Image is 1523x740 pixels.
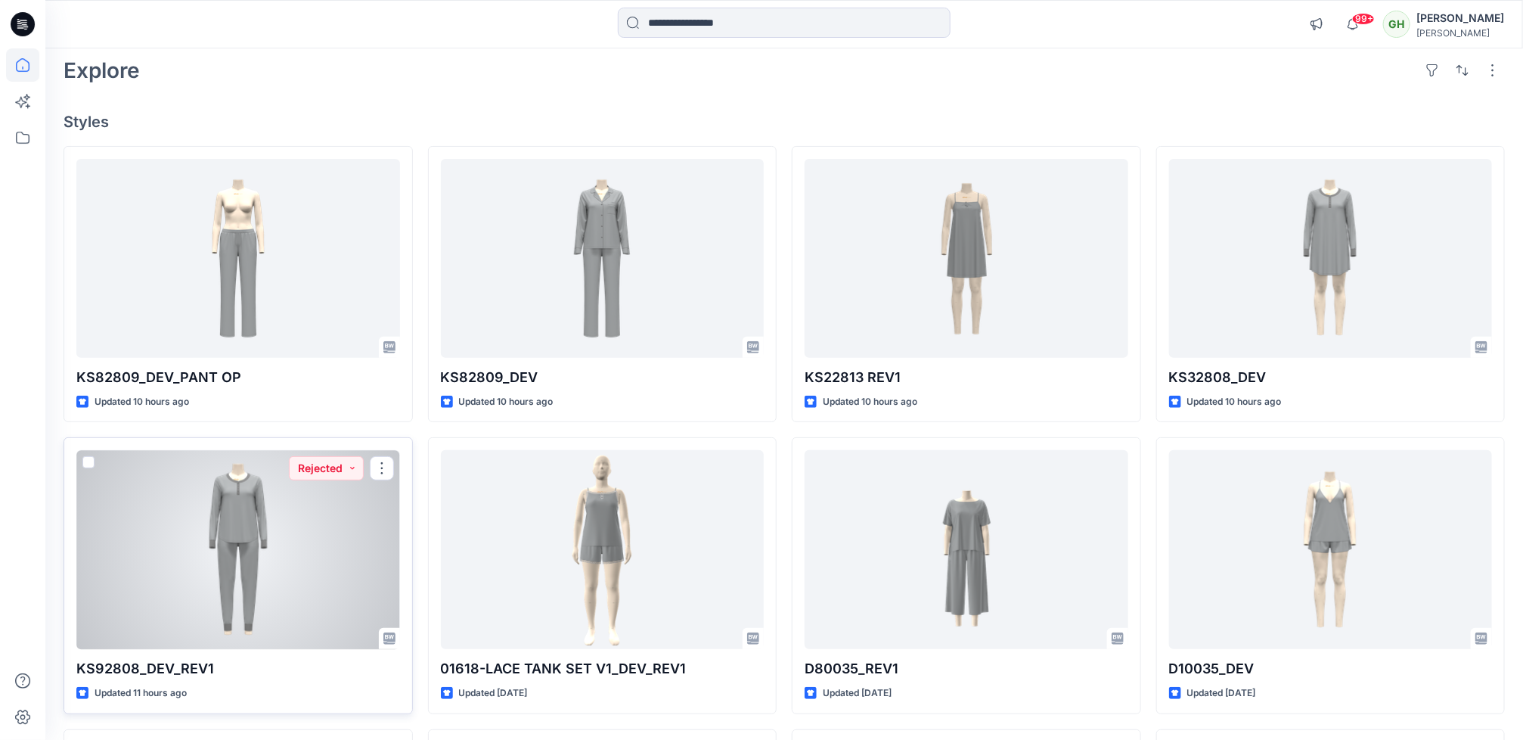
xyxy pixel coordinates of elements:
[441,450,765,649] a: 01618-LACE TANK SET V1_DEV_REV1
[459,686,528,701] p: Updated [DATE]
[823,686,892,701] p: Updated [DATE]
[64,113,1505,131] h4: Styles
[1169,159,1493,358] a: KS32808_DEV
[1187,686,1256,701] p: Updated [DATE]
[95,686,187,701] p: Updated 11 hours ago
[76,658,400,679] p: KS92808_DEV_REV1
[441,658,765,679] p: 01618-LACE TANK SET V1_DEV_REV1
[823,394,917,410] p: Updated 10 hours ago
[76,450,400,649] a: KS92808_DEV_REV1
[64,58,140,82] h2: Explore
[441,159,765,358] a: KS82809_DEV
[805,159,1128,358] a: KS22813 REV1
[1169,658,1493,679] p: D10035_DEV
[1169,367,1493,388] p: KS32808_DEV
[1169,450,1493,649] a: D10035_DEV
[441,367,765,388] p: KS82809_DEV
[805,658,1128,679] p: D80035_REV1
[1187,394,1282,410] p: Updated 10 hours ago
[76,367,400,388] p: KS82809_DEV_PANT OP
[1383,11,1410,38] div: GH
[76,159,400,358] a: KS82809_DEV_PANT OP
[1352,13,1375,25] span: 99+
[459,394,554,410] p: Updated 10 hours ago
[95,394,189,410] p: Updated 10 hours ago
[1416,9,1504,27] div: [PERSON_NAME]
[805,450,1128,649] a: D80035_REV1
[1416,27,1504,39] div: [PERSON_NAME]
[805,367,1128,388] p: KS22813 REV1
